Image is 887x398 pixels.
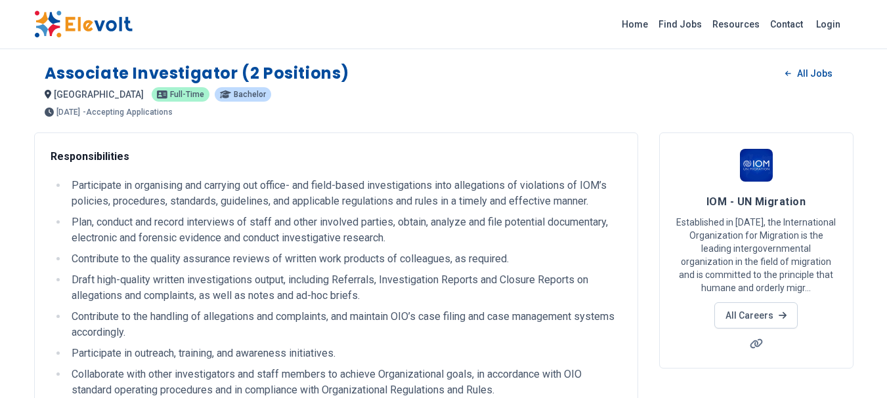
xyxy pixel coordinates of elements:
[706,195,806,208] span: IOM - UN Migration
[68,251,622,267] li: Contribute to the quality assurance reviews of written work products of colleagues, as required.
[808,11,848,37] a: Login
[740,149,773,182] img: IOM - UN Migration
[51,150,129,163] strong: Responsibilities
[653,14,707,35] a: Find Jobs
[68,178,622,209] li: Participate in organising and carrying out office- and field-based investigations into allegation...
[775,64,842,83] a: All Jobs
[170,90,204,98] span: Full-time
[54,89,144,100] span: [GEOGRAPHIC_DATA]
[714,302,798,328] a: All Careers
[676,216,837,294] p: Established in [DATE], the International Organization for Migration is the leading intergovernmen...
[68,346,622,361] li: Participate in outreach, training, and awareness initiatives.
[56,108,80,116] span: [DATE]
[617,14,653,35] a: Home
[68,309,622,340] li: Contribute to the handling of allegations and complaints, and maintain OIO’s case filing and case...
[68,272,622,304] li: Draft high-quality written investigations output, including Referrals, Investigation Reports and ...
[234,90,266,98] span: Bachelor
[765,14,808,35] a: Contact
[68,367,622,398] li: Collaborate with other investigators and staff members to achieve Organizational goals, in accord...
[707,14,765,35] a: Resources
[34,10,133,38] img: Elevolt
[68,214,622,246] li: Plan, conduct and record interviews of staff and other involved parties, obtain, analyze and file...
[45,63,350,84] h1: Associate Investigator (2 Positions)
[83,108,173,116] p: - Accepting Applications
